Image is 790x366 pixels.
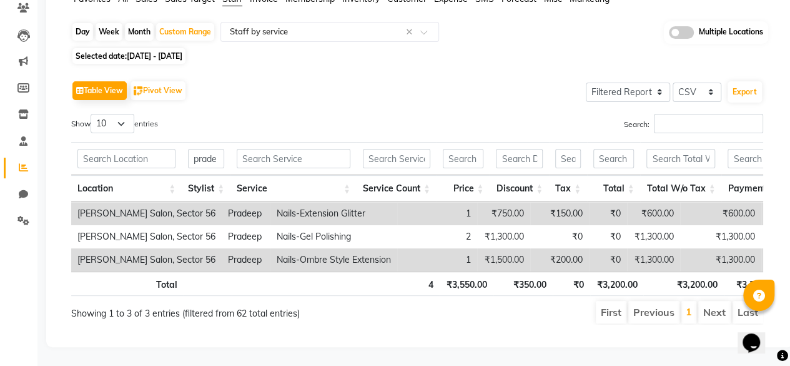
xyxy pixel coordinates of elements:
th: ₹3,200.00 [590,272,644,296]
td: ₹0 [589,202,627,225]
th: ₹3,550.00 [440,272,493,296]
div: Month [125,23,154,41]
input: Search Total [593,149,634,168]
input: Search Stylist [188,149,224,168]
td: ₹150.00 [530,202,589,225]
span: Clear all [406,26,417,39]
td: ₹1,300.00 [680,225,761,248]
div: Custom Range [156,23,214,41]
div: Day [72,23,93,41]
td: ₹200.00 [530,248,589,272]
td: 2 [397,225,477,248]
label: Show entries [71,114,158,133]
td: ₹1,500.00 [477,248,530,272]
td: [PERSON_NAME] Salon, Sector 56 [71,248,222,272]
input: Search Service Count [363,149,430,168]
th: Service Count: activate to sort column ascending [357,175,437,202]
th: ₹3,200.00 [643,272,723,296]
button: Export [728,81,762,103]
th: Total: activate to sort column ascending [587,175,640,202]
label: Search: [624,114,763,133]
td: [PERSON_NAME] Salon, Sector 56 [71,225,222,248]
td: ₹1,300.00 [477,225,530,248]
td: ₹600.00 [680,202,761,225]
td: ₹600.00 [627,202,680,225]
select: Showentries [91,114,134,133]
input: Search: [654,114,763,133]
td: Pradeep [222,248,270,272]
td: 1 [397,202,477,225]
input: Search Service [237,149,350,168]
th: Stylist: activate to sort column ascending [182,175,230,202]
input: Search Tax [555,149,581,168]
td: ₹1,300.00 [627,225,680,248]
input: Search Location [77,149,175,168]
td: ₹0 [589,248,627,272]
td: ₹0 [530,225,589,248]
td: ₹750.00 [477,202,530,225]
th: Price: activate to sort column ascending [437,175,490,202]
td: ₹1,300.00 [680,248,761,272]
span: Multiple Locations [699,26,763,39]
span: Selected date: [72,48,185,64]
th: Total [71,272,184,296]
span: [DATE] - [DATE] [127,51,182,61]
div: Week [96,23,122,41]
td: ₹1,300.00 [627,248,680,272]
input: Search Discount [496,149,543,168]
td: Nails-Gel Polishing [270,225,397,248]
td: 1 [397,248,477,272]
a: 1 [686,305,692,318]
td: [PERSON_NAME] Salon, Sector 56 [71,202,222,225]
th: ₹350.00 [493,272,553,296]
td: ₹0 [589,225,627,248]
input: Search Total W/o Tax [646,149,715,168]
input: Search Price [443,149,483,168]
td: Nails-Ombre Style Extension [270,248,397,272]
button: Pivot View [131,81,185,100]
th: Discount: activate to sort column ascending [490,175,549,202]
th: 4 [360,272,440,296]
div: Showing 1 to 3 of 3 entries (filtered from 62 total entries) [71,300,348,320]
button: Table View [72,81,127,100]
td: Nails-Extension Glitter [270,202,397,225]
th: Total W/o Tax: activate to sort column ascending [640,175,721,202]
th: Payment: activate to sort column ascending [721,175,781,202]
td: Pradeep [222,202,270,225]
th: Service: activate to sort column ascending [230,175,356,202]
input: Search Payment [728,149,775,168]
th: ₹0 [553,272,590,296]
img: pivot.png [134,86,143,96]
iframe: chat widget [738,316,778,353]
th: Location: activate to sort column ascending [71,175,182,202]
th: Tax: activate to sort column ascending [549,175,587,202]
th: ₹3,200.00 [724,272,783,296]
td: Pradeep [222,225,270,248]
